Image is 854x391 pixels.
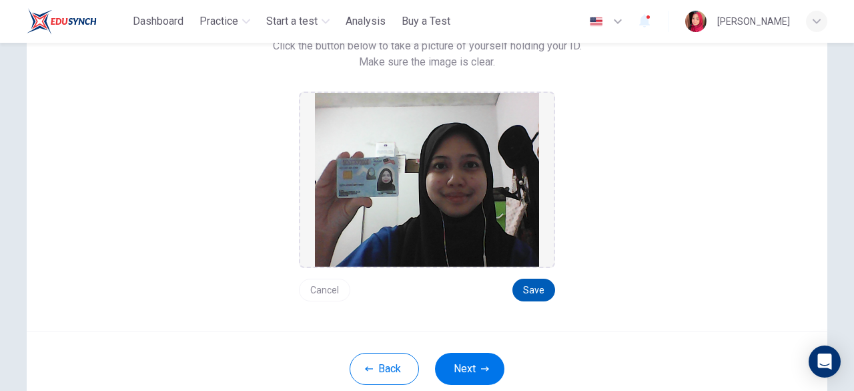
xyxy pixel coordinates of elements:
img: preview screemshot [315,93,539,267]
span: Analysis [346,13,386,29]
span: Start a test [266,13,318,29]
div: Open Intercom Messenger [809,346,841,378]
button: Buy a Test [396,9,456,33]
span: Buy a Test [402,13,450,29]
button: Cancel [299,279,350,301]
img: Profile picture [685,11,707,32]
span: Practice [199,13,238,29]
div: [PERSON_NAME] [717,13,790,29]
button: Start a test [261,9,335,33]
img: en [588,17,604,27]
button: Dashboard [127,9,189,33]
button: Analysis [340,9,391,33]
span: Click the button below to take a picture of yourself holding your ID. [273,38,582,54]
button: Next [435,353,504,385]
span: Make sure the image is clear. [359,54,495,70]
button: Practice [194,9,256,33]
img: ELTC logo [27,8,97,35]
span: Dashboard [133,13,183,29]
button: Save [512,279,555,301]
a: ELTC logo [27,8,127,35]
button: Back [350,353,419,385]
